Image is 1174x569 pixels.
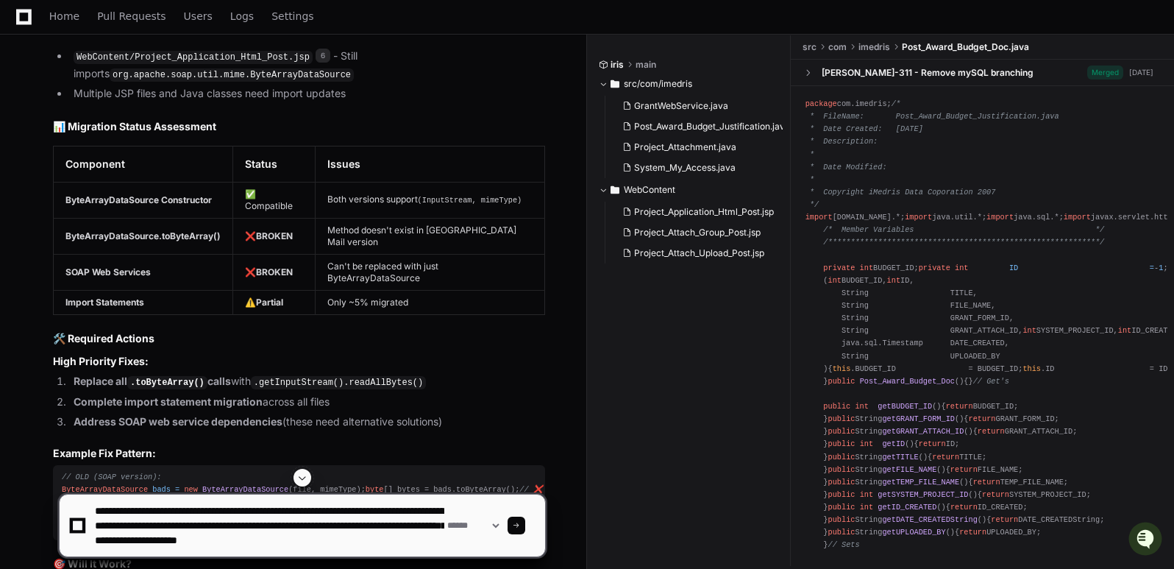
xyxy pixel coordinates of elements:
[882,414,955,423] span: getGRANT_FORM_ID
[946,402,973,411] span: return
[611,59,624,71] span: iris
[15,160,99,172] div: Past conversations
[418,196,522,205] code: (InputStream, mimeType)
[803,41,817,53] span: src
[969,414,996,423] span: return
[1009,264,1018,272] span: ID
[65,230,221,241] strong: ByteArrayDataSource.toByteArray()
[233,290,316,314] td: ⚠️
[1159,264,1163,272] span: 1
[828,427,855,436] span: public
[256,297,283,308] strong: Partial
[823,264,855,272] span: private
[69,373,545,391] li: with
[53,446,545,461] h3: Example Fix Pattern:
[634,247,764,259] span: Project_Attach_Upload_Post.jsp
[634,227,761,238] span: Project_Attach_Group_Post.jsp
[315,290,544,314] td: Only ~5% migrated
[878,402,932,411] span: getBUDGET_ID
[882,465,936,474] span: getFILE_NAME
[233,218,316,254] td: ❌
[69,414,545,431] li: (these need alternative solutions)
[805,99,837,108] span: package
[74,51,313,64] code: WebContent/Project_Application_Html_Post.jsp
[822,67,1034,79] div: [PERSON_NAME]-311 - Remove mySQL branching
[936,465,945,474] span: ()
[69,85,545,102] li: Multiple JSP files and Java classes need import updates
[882,439,905,448] span: getID
[805,213,833,222] span: import
[1022,326,1036,335] span: int
[616,116,783,137] button: Post_Award_Budget_Justification.java
[828,41,847,53] span: com
[1064,213,1091,222] span: import
[855,402,868,411] span: int
[905,213,932,222] span: import
[110,68,354,82] code: org.apache.soap.util.mime.ByteArrayDataSource
[624,78,692,90] span: src/com/imedris
[74,375,231,387] strong: Replace all calls
[616,222,774,243] button: Project_Attach_Group_Post.jsp
[905,439,914,448] span: ()
[1087,66,1123,79] span: Merged
[69,48,545,82] li: - Still imports
[122,197,127,209] span: •
[828,414,855,423] span: public
[65,297,144,308] strong: Import Statements
[599,178,780,202] button: WebContent
[964,427,972,436] span: ()
[256,266,293,278] strong: BROKEN
[955,414,964,423] span: ()
[973,377,1009,386] span: // Get's
[97,12,166,21] span: Pull Requests
[104,230,178,241] a: Powered byPylon
[315,182,544,218] td: Both versions support
[828,276,841,285] span: int
[611,75,619,93] svg: Directory
[65,194,212,205] strong: ByteArrayDataSource Constructor
[53,354,545,369] h3: High Priority Fixes:
[29,198,41,210] img: 1756235613930-3d25f9e4-fa56-45dd-b3ad-e072dfbd1548
[616,96,783,116] button: GrantWebService.java
[919,453,928,462] span: ()
[250,114,268,132] button: Start new chat
[955,377,964,386] span: ()
[978,427,1005,436] span: return
[53,119,545,134] h2: 📊 Migration Status Assessment
[805,99,1059,209] span: /* * FileName: Post_Award_Budget_Justification.java * Date Created: [DATE] * Description: * * Dat...
[49,12,79,21] span: Home
[887,276,900,285] span: int
[46,197,119,209] span: [PERSON_NAME]
[233,146,316,182] th: Status
[74,415,282,428] strong: Address SOAP web service dependencies
[184,12,213,21] span: Users
[1022,364,1041,373] span: this
[860,377,955,386] span: Post_Award_Budget_Doc
[634,206,774,218] span: Project_Application_Html_Post.jsp
[882,453,918,462] span: getTITLE
[230,12,254,21] span: Logs
[823,225,1104,234] span: /* Member Variables */
[315,254,544,290] td: Can't be replaced with just ByteArrayDataSource
[228,158,268,175] button: See all
[624,184,675,196] span: WebContent
[599,72,780,96] button: src/com/imedris
[634,121,790,132] span: Post_Award_Budget_Justification.java
[146,230,178,241] span: Pylon
[54,146,233,182] th: Component
[315,218,544,254] td: Method doesn't exist in [GEOGRAPHIC_DATA] Mail version
[53,331,545,346] h2: 🛠️ Required Actions
[986,213,1014,222] span: import
[127,376,207,389] code: .toByteArray()
[919,439,946,448] span: return
[74,395,263,408] strong: Complete import statement migration
[233,182,316,218] td: ✅ Compatible
[1129,67,1153,78] div: [DATE]
[315,146,544,182] th: Issues
[860,264,873,272] span: int
[919,264,950,272] span: private
[256,230,293,241] strong: BROKEN
[858,41,890,53] span: imedris
[932,453,959,462] span: return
